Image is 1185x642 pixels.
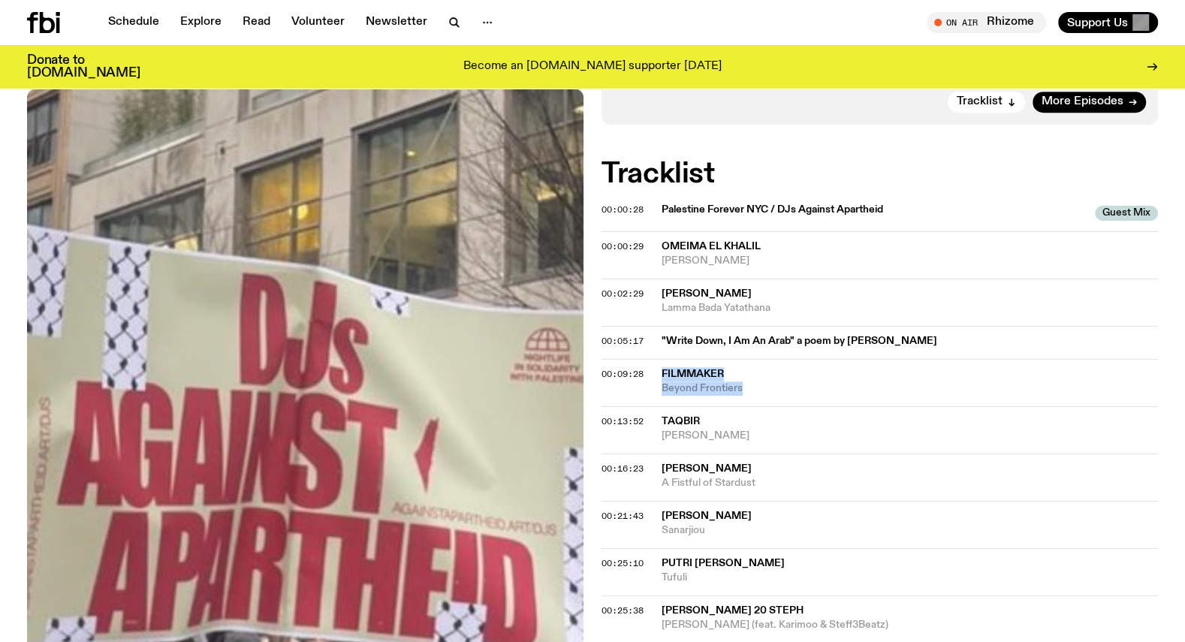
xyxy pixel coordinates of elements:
[1033,92,1146,113] a: More Episodes
[1067,16,1128,29] span: Support Us
[99,12,168,33] a: Schedule
[662,618,1158,632] span: [PERSON_NAME] (feat. Karimoo & Steff3Beatz)
[27,54,140,80] h3: Donate to [DOMAIN_NAME]
[602,335,644,347] span: 00:05:17
[602,604,644,616] span: 00:25:38
[602,161,1158,188] h2: Tracklist
[662,476,1158,490] span: A Fistful of Stardust
[1095,206,1158,221] span: Guest Mix
[927,12,1046,33] button: On AirRhizome
[602,368,644,380] span: 00:09:28
[602,417,644,426] button: 00:13:52
[463,60,722,74] p: Become an [DOMAIN_NAME] supporter [DATE]
[662,203,1086,217] span: Palestine Forever NYC / DJs Against Apartheid
[602,559,644,568] button: 00:25:10
[662,241,761,252] span: Omeima El Khalil
[662,463,752,474] span: [PERSON_NAME]
[957,96,1003,107] span: Tracklist
[662,523,1158,538] span: Sanarjiou
[602,512,644,520] button: 00:21:43
[1058,12,1158,33] button: Support Us
[602,510,644,522] span: 00:21:43
[662,334,1149,348] span: "Write Down, I Am An Arab" a poem by [PERSON_NAME]
[602,415,644,427] span: 00:13:52
[602,288,644,300] span: 00:02:29
[602,206,644,214] button: 00:00:28
[662,288,752,299] span: [PERSON_NAME]
[662,511,752,521] span: [PERSON_NAME]
[602,203,644,216] span: 00:00:28
[1042,96,1123,107] span: More Episodes
[662,416,700,426] span: Taqbir
[662,571,1158,585] span: Tufuli
[234,12,279,33] a: Read
[602,290,644,298] button: 00:02:29
[662,558,785,568] span: Putri [PERSON_NAME]
[662,254,1158,268] span: [PERSON_NAME]
[602,463,644,475] span: 00:16:23
[662,301,1158,315] span: Lamma Bada Yatathana
[602,243,644,251] button: 00:00:29
[948,92,1025,113] button: Tracklist
[357,12,436,33] a: Newsletter
[602,607,644,615] button: 00:25:38
[602,337,644,345] button: 00:05:17
[662,429,1158,443] span: [PERSON_NAME]
[282,12,354,33] a: Volunteer
[602,370,644,378] button: 00:09:28
[662,369,724,379] span: Filmmaker
[602,465,644,473] button: 00:16:23
[602,240,644,252] span: 00:00:29
[662,381,1158,396] span: Beyond Frontiers
[171,12,231,33] a: Explore
[602,557,644,569] span: 00:25:10
[662,605,804,616] span: [PERSON_NAME] 20 Steph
